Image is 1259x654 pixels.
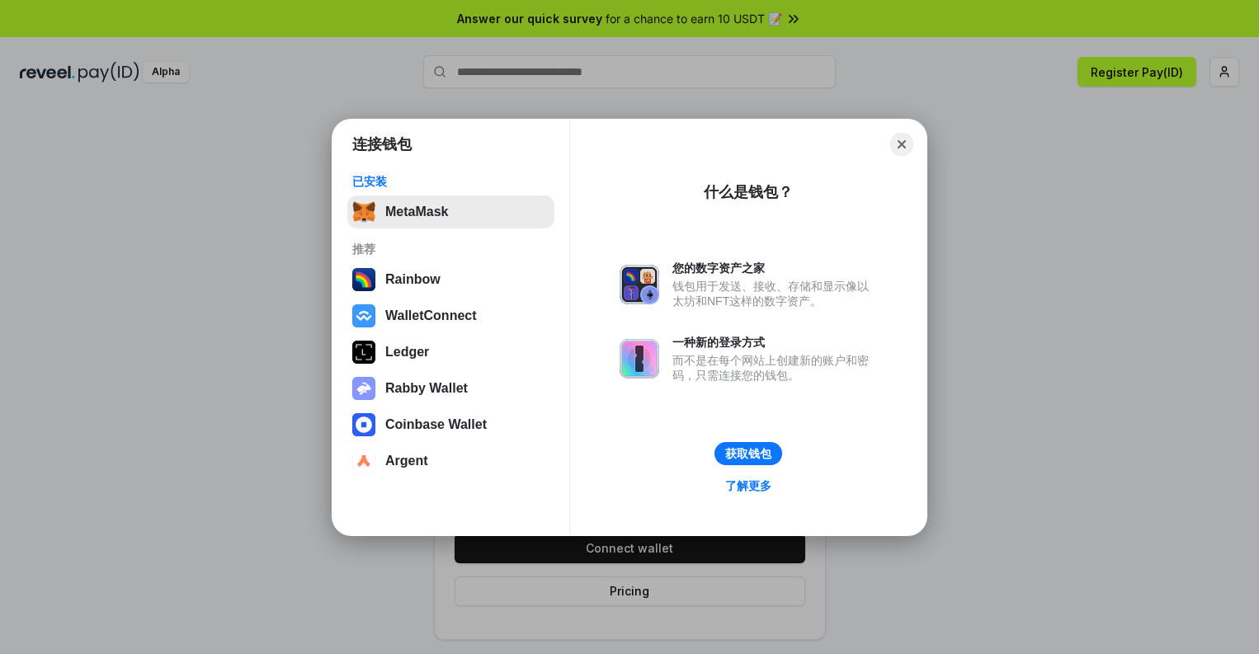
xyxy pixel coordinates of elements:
a: 了解更多 [715,475,781,496]
div: Rabby Wallet [385,381,468,396]
img: svg+xml,%3Csvg%20xmlns%3D%22http%3A%2F%2Fwww.w3.org%2F2000%2Fsvg%22%20fill%3D%22none%22%20viewBox... [620,339,659,379]
div: 了解更多 [725,478,771,493]
div: Ledger [385,345,429,360]
div: 已安装 [352,174,549,189]
img: svg+xml,%3Csvg%20xmlns%3D%22http%3A%2F%2Fwww.w3.org%2F2000%2Fsvg%22%20fill%3D%22none%22%20viewBox... [352,377,375,400]
button: Rainbow [347,263,554,296]
button: Close [890,133,913,156]
div: Argent [385,454,428,468]
button: Rabby Wallet [347,372,554,405]
img: svg+xml,%3Csvg%20xmlns%3D%22http%3A%2F%2Fwww.w3.org%2F2000%2Fsvg%22%20width%3D%2228%22%20height%3... [352,341,375,364]
div: 一种新的登录方式 [672,335,877,350]
div: 而不是在每个网站上创建新的账户和密码，只需连接您的钱包。 [672,353,877,383]
img: svg+xml,%3Csvg%20fill%3D%22none%22%20height%3D%2233%22%20viewBox%3D%220%200%2035%2033%22%20width%... [352,200,375,223]
button: Argent [347,445,554,478]
div: Coinbase Wallet [385,417,487,432]
img: svg+xml,%3Csvg%20width%3D%2228%22%20height%3D%2228%22%20viewBox%3D%220%200%2028%2028%22%20fill%3D... [352,304,375,327]
div: 您的数字资产之家 [672,261,877,275]
div: 钱包用于发送、接收、存储和显示像以太坊和NFT这样的数字资产。 [672,279,877,308]
button: MetaMask [347,195,554,228]
div: WalletConnect [385,308,477,323]
div: Rainbow [385,272,441,287]
img: svg+xml,%3Csvg%20width%3D%2228%22%20height%3D%2228%22%20viewBox%3D%220%200%2028%2028%22%20fill%3D... [352,449,375,473]
button: WalletConnect [347,299,554,332]
div: 推荐 [352,242,549,256]
img: svg+xml,%3Csvg%20width%3D%2228%22%20height%3D%2228%22%20viewBox%3D%220%200%2028%2028%22%20fill%3D... [352,413,375,436]
button: Ledger [347,336,554,369]
img: svg+xml,%3Csvg%20width%3D%22120%22%20height%3D%22120%22%20viewBox%3D%220%200%20120%20120%22%20fil... [352,268,375,291]
h1: 连接钱包 [352,134,412,154]
button: 获取钱包 [714,442,782,465]
div: 什么是钱包？ [704,182,793,202]
button: Coinbase Wallet [347,408,554,441]
div: 获取钱包 [725,446,771,461]
div: MetaMask [385,205,448,219]
img: svg+xml,%3Csvg%20xmlns%3D%22http%3A%2F%2Fwww.w3.org%2F2000%2Fsvg%22%20fill%3D%22none%22%20viewBox... [620,265,659,304]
